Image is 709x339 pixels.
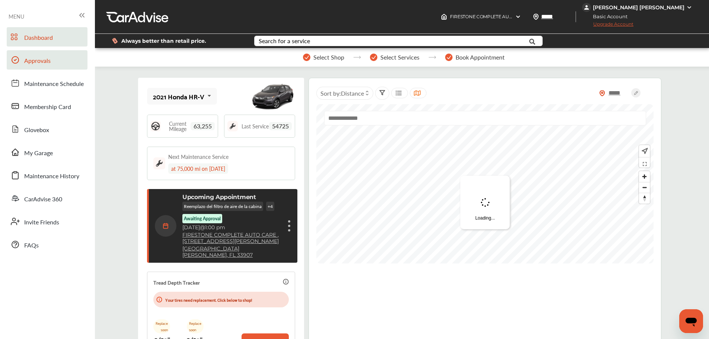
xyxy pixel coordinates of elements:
[184,215,221,222] p: Awaiting Approval
[269,122,292,130] span: 54725
[303,54,310,61] img: stepper-checkmark.b5569197.svg
[168,153,229,160] div: Next Maintenance Service
[679,309,703,333] iframe: Button to launch messaging window
[686,4,692,10] img: WGsFRI8htEPBVLJbROoPRyZpYNWhNONpIPPETTm6eUC0GeLEiAAAAAElFTkSuQmCC
[153,319,170,333] p: Replace soon
[24,195,62,204] span: CarAdvise 360
[24,125,49,135] span: Glovebox
[320,89,364,97] span: Sort by :
[7,96,87,116] a: Membership Card
[639,171,650,182] button: Zoom in
[153,157,165,169] img: maintenance_logo
[182,224,200,231] span: [DATE]
[187,319,204,333] p: Replace soon
[7,189,87,208] a: CarAdvise 360
[182,194,256,201] p: Upcoming Appointment
[370,54,377,61] img: stepper-checkmark.b5569197.svg
[7,235,87,254] a: FAQs
[24,172,79,181] span: Maintenance History
[7,119,87,139] a: Glovebox
[7,143,87,162] a: My Garage
[353,56,361,59] img: stepper-arrow.e24c07c6.svg
[121,38,206,44] span: Always better than retail price.
[24,148,53,158] span: My Garage
[24,56,51,66] span: Approvals
[153,278,200,287] p: Tread Depth Tracker
[7,50,87,70] a: Approvals
[250,80,295,113] img: mobile_14117_st0640_046.jpg
[24,218,59,227] span: Invite Friends
[316,104,654,263] canvas: Map
[582,3,591,12] img: jVpblrzwTbfkPYzPPzSLxeg0AAAAASUVORK5CYII=
[168,163,228,174] div: at 75,000 mi on [DATE]
[599,90,605,96] img: location_vector_orange.38f05af8.svg
[428,56,436,59] img: stepper-arrow.e24c07c6.svg
[24,241,39,250] span: FAQs
[205,224,225,231] span: 1:00 pm
[7,166,87,185] a: Maintenance History
[200,224,205,231] span: @
[456,54,505,61] span: Book Appointment
[533,14,539,20] img: location_vector.a44bc228.svg
[640,147,648,155] img: recenter.ce011a49.svg
[191,122,215,130] span: 63,255
[150,121,161,131] img: steering_logo
[445,54,453,61] img: stepper-checkmark.b5569197.svg
[9,13,24,19] span: MENU
[182,202,263,211] p: Reemplazo del filtro de aire de la cabina
[583,13,633,20] span: Basic Account
[266,202,274,211] p: + 4
[259,38,310,44] div: Search for a service
[441,14,447,20] img: header-home-logo.8d720a4f.svg
[227,121,238,131] img: maintenance_logo
[313,54,344,61] span: Select Shop
[24,102,71,112] span: Membership Card
[460,176,510,229] div: Loading...
[112,38,118,44] img: dollor_label_vector.a70140d1.svg
[639,182,650,193] button: Zoom out
[165,296,252,303] p: Your tires need replacement. Click below to shop!
[380,54,419,61] span: Select Services
[341,89,364,97] span: Distance
[24,79,84,89] span: Maintenance Schedule
[182,232,281,244] a: FIRESTONE COMPLETE AUTO CARE ,[STREET_ADDRESS][PERSON_NAME]
[7,73,87,93] a: Maintenance Schedule
[242,124,269,129] span: Last Service
[153,93,204,100] div: 2021 Honda HR-V
[7,27,87,47] a: Dashboard
[593,4,684,11] div: [PERSON_NAME] [PERSON_NAME]
[575,11,576,22] img: header-divider.bc55588e.svg
[165,121,191,131] span: Current Mileage
[7,212,87,231] a: Invite Friends
[515,14,521,20] img: header-down-arrow.9dd2ce7d.svg
[582,21,633,31] span: Upgrade Account
[639,193,650,204] button: Reset bearing to north
[182,246,281,258] a: [GEOGRAPHIC_DATA][PERSON_NAME], FL 33907
[24,33,53,43] span: Dashboard
[155,215,176,237] img: calendar-icon.35d1de04.svg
